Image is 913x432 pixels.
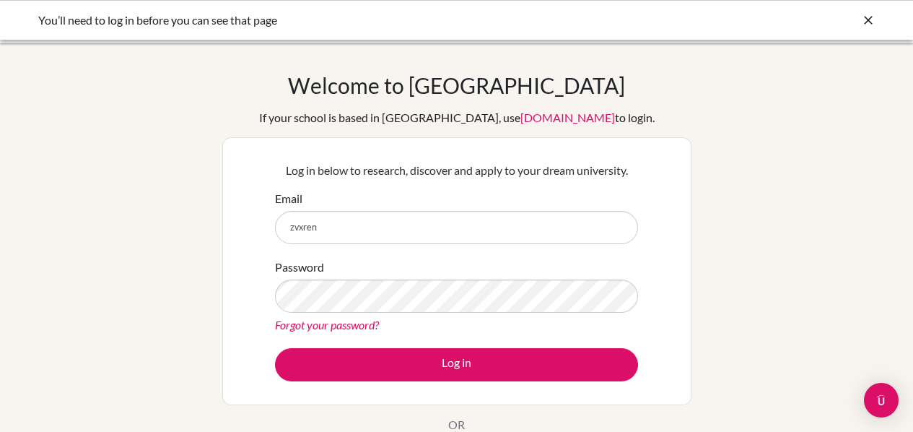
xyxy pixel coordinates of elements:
[520,111,615,124] a: [DOMAIN_NAME]
[288,72,625,98] h1: Welcome to [GEOGRAPHIC_DATA]
[275,190,302,207] label: Email
[275,348,638,381] button: Log in
[259,109,655,126] div: If your school is based in [GEOGRAPHIC_DATA], use to login.
[275,259,324,276] label: Password
[275,162,638,179] p: Log in below to research, discover and apply to your dream university.
[864,383,899,418] div: Open Intercom Messenger
[38,12,659,29] div: You’ll need to log in before you can see that page
[275,318,379,332] a: Forgot your password?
